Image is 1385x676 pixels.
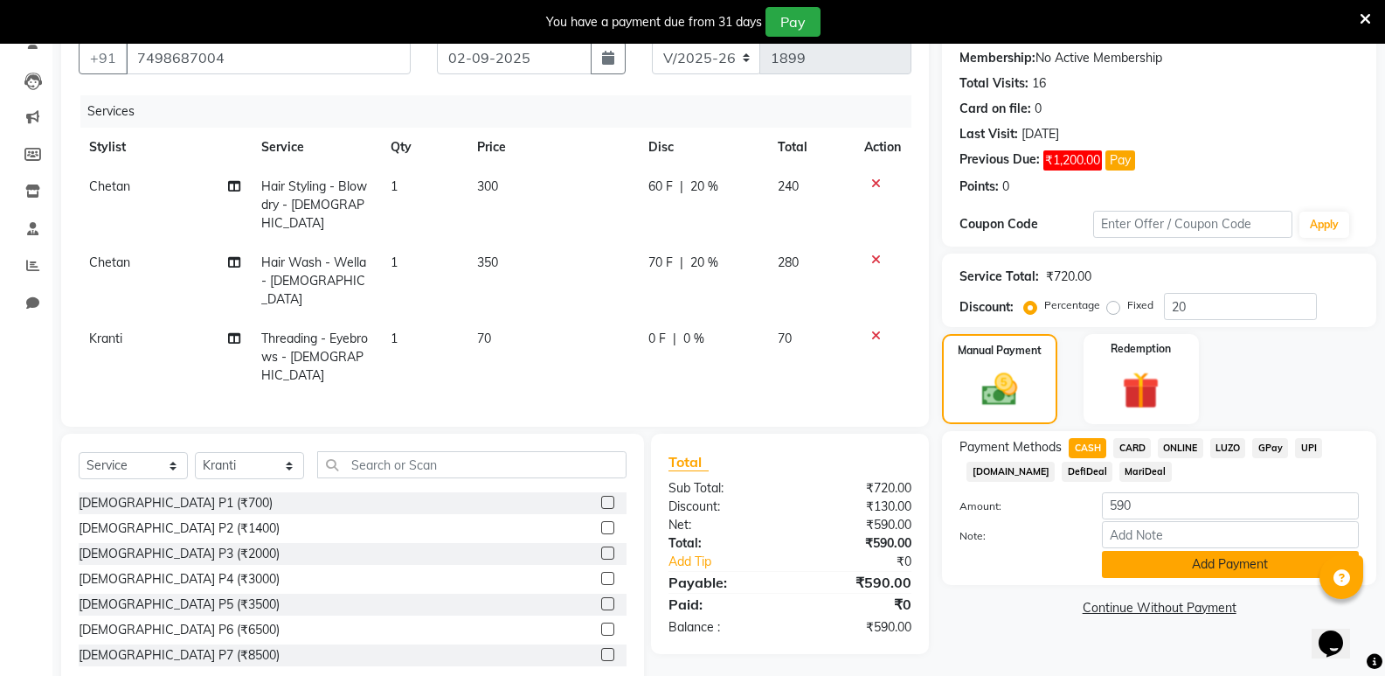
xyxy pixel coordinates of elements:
span: Hair Styling - Blow dry - [DEMOGRAPHIC_DATA] [261,178,367,231]
label: Manual Payment [958,343,1042,359]
div: [DATE] [1021,125,1059,143]
div: Payable: [655,572,790,593]
div: Coupon Code [959,215,1092,233]
span: Threading - Eyebrows - [DEMOGRAPHIC_DATA] [261,331,368,383]
th: Stylist [79,128,251,167]
input: Search or Scan [317,451,627,478]
div: 0 [1002,178,1009,196]
span: 70 [778,331,792,346]
div: ₹720.00 [790,479,924,498]
div: 16 [1032,74,1046,93]
span: Payment Methods [959,438,1062,456]
label: Fixed [1127,297,1153,313]
div: 0 [1035,100,1042,118]
div: ₹590.00 [790,516,924,534]
div: Discount: [655,498,790,516]
img: _cash.svg [971,369,1028,410]
span: 0 % [683,330,704,348]
div: ₹590.00 [790,618,924,637]
th: Price [467,128,638,167]
span: 1 [391,331,398,346]
span: | [673,330,676,348]
div: ₹130.00 [790,498,924,516]
span: 300 [477,178,498,194]
span: ONLINE [1158,438,1203,458]
span: DefiDeal [1062,462,1112,482]
input: Search by Name/Mobile/Email/Code [126,41,411,74]
div: Discount: [959,298,1014,317]
div: [DEMOGRAPHIC_DATA] P7 (₹8500) [79,646,280,665]
div: [DEMOGRAPHIC_DATA] P6 (₹6500) [79,621,280,639]
div: Balance : [655,618,790,637]
div: ₹720.00 [1046,268,1091,286]
span: GPay [1252,438,1288,458]
button: Pay [765,7,821,37]
div: [DEMOGRAPHIC_DATA] P3 (₹2000) [79,545,280,563]
span: 240 [778,178,799,194]
div: Last Visit: [959,125,1018,143]
span: 1 [391,178,398,194]
span: Total [668,453,709,471]
div: Total Visits: [959,74,1028,93]
span: | [680,178,683,196]
div: ₹0 [813,553,924,571]
a: Add Tip [655,553,813,571]
span: UPI [1295,438,1322,458]
div: ₹590.00 [790,534,924,553]
div: [DEMOGRAPHIC_DATA] P5 (₹3500) [79,596,280,614]
input: Enter Offer / Coupon Code [1093,211,1292,238]
span: 70 F [648,254,673,272]
th: Disc [638,128,767,167]
span: Kranti [89,331,122,346]
span: 280 [778,254,799,270]
th: Qty [380,128,467,167]
span: Chetan [89,178,130,194]
div: Points: [959,178,999,196]
button: Pay [1105,150,1135,171]
span: MariDeal [1119,462,1172,482]
span: 350 [477,254,498,270]
div: [DEMOGRAPHIC_DATA] P1 (₹700) [79,494,273,512]
div: Membership: [959,49,1035,67]
div: Services [80,95,924,128]
div: Previous Due: [959,150,1040,171]
button: Apply [1299,212,1349,238]
div: ₹0 [790,594,924,615]
span: LUZO [1210,438,1246,458]
label: Amount: [946,498,1088,514]
span: ₹1,200.00 [1043,150,1102,171]
div: [DEMOGRAPHIC_DATA] P4 (₹3000) [79,570,280,589]
div: Sub Total: [655,479,790,498]
div: Paid: [655,594,790,615]
img: _gift.svg [1111,367,1171,414]
div: No Active Membership [959,49,1359,67]
span: 0 F [648,330,666,348]
span: | [680,254,683,272]
a: Continue Without Payment [945,599,1373,617]
div: Card on file: [959,100,1031,118]
div: Service Total: [959,268,1039,286]
th: Action [854,128,911,167]
span: 1 [391,254,398,270]
div: You have a payment due from 31 days [546,13,762,31]
div: ₹590.00 [790,572,924,593]
label: Percentage [1044,297,1100,313]
span: Hair Wash - Wella - [DEMOGRAPHIC_DATA] [261,254,366,307]
span: 60 F [648,178,673,196]
div: Net: [655,516,790,534]
div: Total: [655,534,790,553]
iframe: chat widget [1312,606,1368,659]
th: Service [251,128,380,167]
button: Add Payment [1102,551,1359,578]
span: 20 % [690,178,718,196]
th: Total [767,128,854,167]
input: Add Note [1102,521,1359,548]
button: +91 [79,41,128,74]
label: Redemption [1111,341,1171,357]
span: Chetan [89,254,130,270]
span: CASH [1069,438,1106,458]
div: [DEMOGRAPHIC_DATA] P2 (₹1400) [79,519,280,538]
span: [DOMAIN_NAME] [966,462,1055,482]
input: Amount [1102,492,1359,519]
span: CARD [1113,438,1151,458]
